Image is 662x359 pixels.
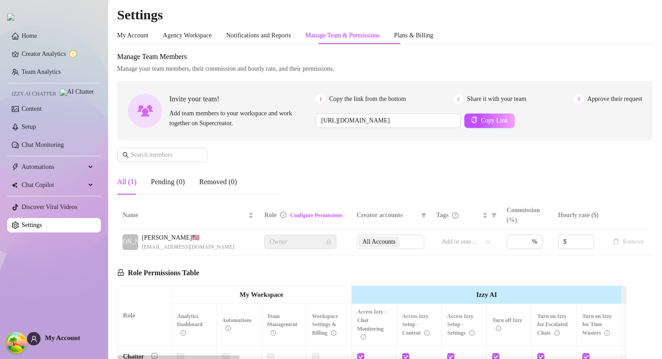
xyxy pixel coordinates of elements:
span: Chat Copilot [22,178,86,192]
span: [EMAIL_ADDRESS][DOMAIN_NAME] [142,243,234,251]
span: Team Management [267,313,297,336]
span: filter [490,209,499,222]
div: Notifications and Reports [226,31,291,41]
a: Content [22,105,41,112]
div: Plans & Billing [394,31,433,41]
span: filter [491,213,497,218]
th: Hourly rate ($) [553,202,604,229]
a: Chat Monitoring [22,141,64,148]
span: info-circle [361,334,366,340]
h2: Settings [117,6,653,23]
span: Invite your team! [169,93,316,105]
span: 3 [574,94,584,104]
span: Izzy AI Chatter [12,90,56,98]
span: thunderbolt [12,164,19,171]
span: Name [122,210,246,220]
span: user [31,336,37,342]
span: My Account [45,334,80,341]
img: AI Chatter [60,89,94,96]
a: Configure Permissions [290,212,342,218]
span: search [122,152,129,158]
span: Access Izzy Setup - Content [402,313,430,336]
span: Role [264,212,277,218]
span: info-circle [496,326,501,331]
span: info-circle [226,326,231,331]
span: Access Izzy - Chat Monitoring [357,309,386,341]
span: question-circle [452,212,458,218]
span: Analytics Dashboard [177,313,203,336]
span: Manage your team members, their commission and hourly rate, and their permissions. [117,64,653,74]
strong: Izzy AI [476,291,497,298]
span: [PERSON_NAME] 🇺🇸 [142,233,234,243]
span: 2 [453,94,463,104]
span: copy [471,117,477,123]
div: Agency Workspace [163,31,212,41]
span: info-circle [151,353,158,359]
span: Creator accounts [357,210,417,220]
span: Automations [222,317,252,332]
span: filter [421,213,426,218]
img: logo.svg [7,14,14,21]
a: Creator Analytics exclamation-circle [22,47,94,61]
h5: Role Permissions Table [117,268,199,278]
span: info-circle [271,330,276,336]
span: Workspace Settings & Billing [312,313,338,336]
span: Copy Link [481,117,508,124]
th: Name [117,202,259,229]
span: Copy the link from the bottom [329,94,406,104]
div: Manage Team & Permissions [305,31,380,41]
a: Team Analytics [22,68,61,75]
span: info-circle [604,330,610,336]
button: Remove [609,236,648,247]
span: Access Izzy Setup - Settings [447,313,475,336]
img: Chat Copilot [12,182,18,188]
div: My Account [117,31,149,41]
span: filter [419,209,428,222]
span: Share it with your team [467,94,526,104]
span: info-circle [331,330,336,336]
span: lock [117,269,124,276]
span: Turn off Izzy [492,317,522,332]
a: Setup [22,123,36,130]
span: Add team members to your workspace and work together on Supercreator. [169,109,312,128]
div: Removed (0) [199,177,237,187]
span: [PERSON_NAME] [105,237,155,247]
th: Role [118,286,172,346]
span: Automations [22,160,86,174]
span: Tags [436,210,449,220]
a: Discover Viral Videos [22,204,77,210]
input: Search members [131,150,195,160]
span: lock [326,239,331,245]
span: info-circle [424,330,430,336]
a: Home [22,32,37,39]
div: Pending (0) [151,177,185,187]
span: 1 [316,94,326,104]
strong: My Workspace [240,291,283,298]
span: Manage Team Members [117,51,653,62]
span: info-circle [280,212,286,218]
a: Settings [22,222,42,228]
span: Approve their request [587,94,642,104]
button: Open Tanstack query devtools [7,334,25,352]
span: info-circle [181,330,186,336]
th: Commission (%) [501,202,553,229]
span: info-circle [469,330,475,336]
span: info-circle [554,330,560,336]
span: Turn on Izzy for Escalated Chats [537,313,567,336]
span: Owner [270,235,331,249]
button: Copy Link [464,114,515,128]
span: Turn on Izzy for Time Wasters [582,313,612,336]
div: All (1) [117,177,136,187]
